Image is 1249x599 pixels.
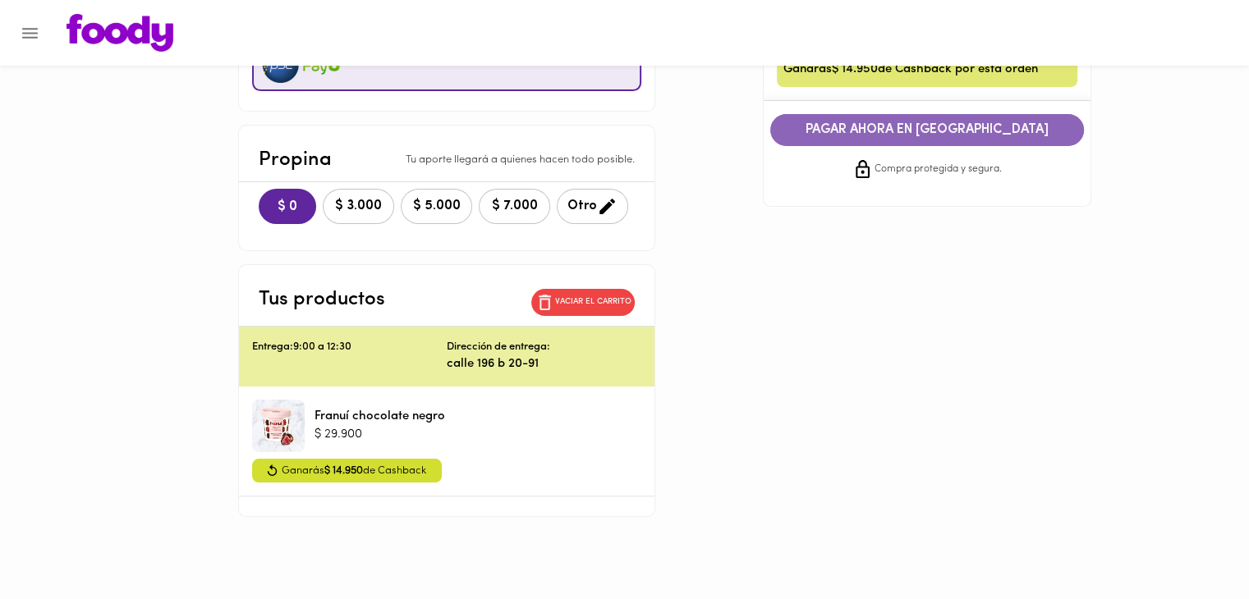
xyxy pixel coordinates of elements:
[324,465,363,476] span: $ 14.950
[10,13,50,53] button: Menu
[447,355,641,373] p: calle 196 b 20-91
[406,153,635,168] p: Tu aporte llegará a quienes hacen todo posible.
[555,296,631,308] p: Vaciar el carrito
[272,199,303,215] span: $ 0
[447,340,550,355] p: Dirección de entrega:
[531,289,635,316] button: Vaciar el carrito
[557,189,628,224] button: Otro
[787,122,1068,138] span: PAGAR AHORA EN [GEOGRAPHIC_DATA]
[315,408,445,425] p: Franuí chocolate negro
[252,340,447,355] p: Entrega: 9:00 a 12:30
[259,285,385,314] p: Tus productos
[875,162,1002,178] span: Compra protegida y segura.
[333,199,383,214] span: $ 3.000
[282,462,426,480] span: Ganarás de Cashback
[315,426,445,443] p: $ 29.900
[567,196,618,217] span: Otro
[783,60,1038,80] span: Ganarás $ 14.950 de Cashback por esta orden
[323,189,394,224] button: $ 3.000
[401,189,472,224] button: $ 5.000
[411,199,461,214] span: $ 5.000
[259,145,332,175] p: Propina
[479,189,550,224] button: $ 7.000
[259,189,316,224] button: $ 0
[252,400,305,452] div: Franuí chocolate negro
[770,114,1084,146] button: PAGAR AHORA EN [GEOGRAPHIC_DATA]
[489,199,540,214] span: $ 7.000
[1154,504,1233,583] iframe: Messagebird Livechat Widget
[67,14,173,52] img: logo.png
